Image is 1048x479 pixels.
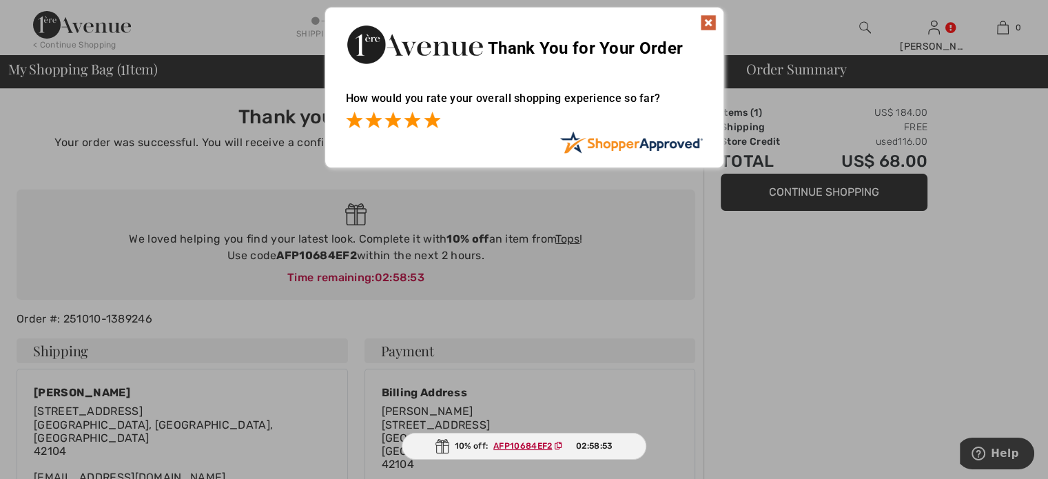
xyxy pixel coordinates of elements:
img: x [700,14,717,31]
div: 10% off: [402,433,647,460]
img: Thank You for Your Order [346,21,484,68]
img: Gift.svg [435,439,449,453]
ins: AFP10684EF2 [493,441,552,451]
div: How would you rate your overall shopping experience so far? [346,78,703,131]
span: Help [31,10,59,22]
span: 02:58:53 [576,440,613,452]
span: Thank You for Your Order [488,39,683,58]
